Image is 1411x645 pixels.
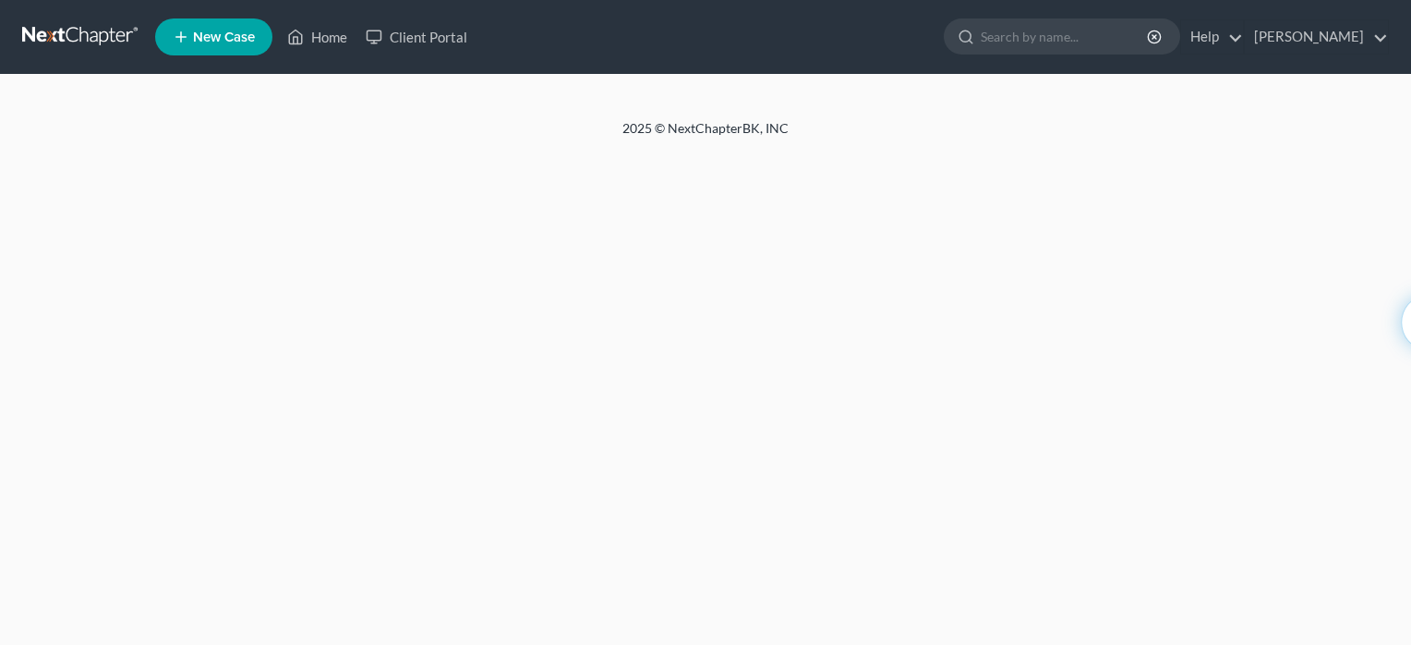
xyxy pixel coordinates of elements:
a: [PERSON_NAME] [1245,20,1388,54]
a: Help [1181,20,1243,54]
div: 2025 © NextChapterBK, INC [179,119,1232,152]
a: Home [278,20,356,54]
input: Search by name... [981,19,1150,54]
span: New Case [193,30,255,44]
a: Client Portal [356,20,476,54]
